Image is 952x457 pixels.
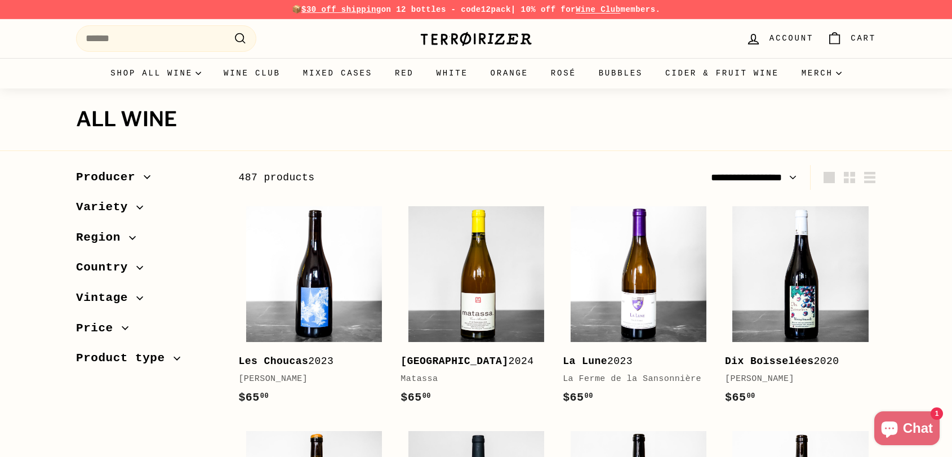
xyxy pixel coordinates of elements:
button: Region [76,225,220,256]
div: 2020 [725,353,865,370]
span: Product type [76,349,174,368]
div: Matassa [401,372,540,386]
a: Account [739,22,820,55]
a: Cart [820,22,883,55]
div: Primary [54,58,898,88]
span: $65 [563,391,593,404]
p: 📦 on 12 bottles - code | 10% off for members. [76,3,876,16]
a: [GEOGRAPHIC_DATA]2024Matassa [401,198,551,418]
span: $65 [401,391,431,404]
span: Variety [76,198,136,217]
b: [GEOGRAPHIC_DATA] [401,356,508,367]
a: Rosé [540,58,588,88]
summary: Shop all wine [99,58,212,88]
span: $65 [725,391,755,404]
inbox-online-store-chat: Shopify online store chat [871,411,943,448]
span: Account [769,32,813,45]
a: White [425,58,479,88]
a: La Lune2023La Ferme de la Sansonnière [563,198,714,418]
div: [PERSON_NAME] [725,372,865,386]
sup: 00 [585,392,593,400]
a: Dix Boisselées2020[PERSON_NAME] [725,198,876,418]
span: Vintage [76,289,136,308]
div: 2023 [238,353,378,370]
sup: 00 [422,392,431,400]
a: Orange [479,58,540,88]
span: $65 [238,391,269,404]
summary: Merch [790,58,853,88]
span: Producer [76,168,144,187]
a: Bubbles [588,58,654,88]
div: 2024 [401,353,540,370]
div: 2023 [563,353,702,370]
span: Price [76,319,122,338]
a: Mixed Cases [292,58,384,88]
b: Dix Boisselées [725,356,814,367]
button: Variety [76,195,220,225]
sup: 00 [746,392,755,400]
span: Country [76,258,136,277]
a: Wine Club [576,5,621,14]
a: Wine Club [212,58,292,88]
a: Cider & Fruit Wine [654,58,790,88]
a: Red [384,58,425,88]
button: Country [76,255,220,286]
button: Product type [76,346,220,376]
span: $30 off shipping [301,5,381,14]
h1: All wine [76,108,876,131]
strong: 12pack [481,5,511,14]
div: La Ferme de la Sansonnière [563,372,702,386]
button: Price [76,316,220,347]
span: Region [76,228,129,247]
div: [PERSON_NAME] [238,372,378,386]
button: Producer [76,165,220,196]
b: Les Choucas [238,356,308,367]
span: Cart [851,32,876,45]
sup: 00 [260,392,269,400]
div: 487 products [238,170,557,186]
a: Les Choucas2023[PERSON_NAME] [238,198,389,418]
button: Vintage [76,286,220,316]
b: La Lune [563,356,607,367]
